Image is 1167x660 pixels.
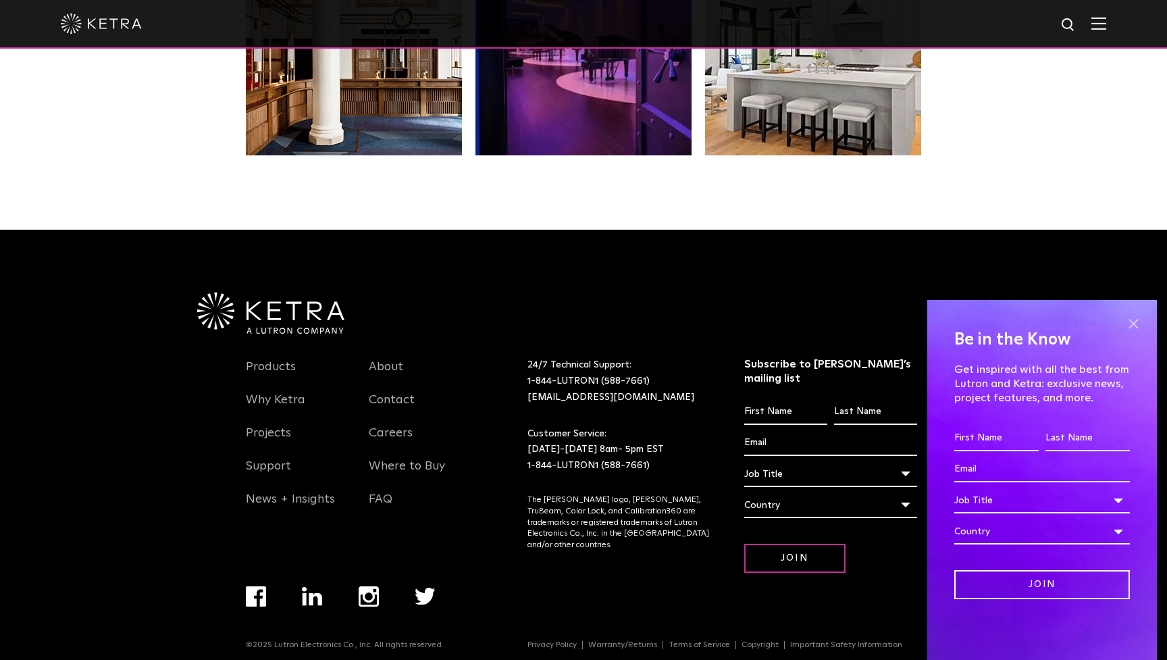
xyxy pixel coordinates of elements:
a: Privacy Policy [522,641,583,649]
div: Navigation Menu [246,357,348,523]
input: Last Name [1045,426,1130,451]
p: Customer Service: [DATE]-[DATE] 8am- 5pm EST [527,426,710,474]
input: Join [744,544,846,573]
img: Ketra-aLutronCo_White_RGB [197,293,344,334]
a: Warranty/Returns [583,641,663,649]
a: 1-844-LUTRON1 (588-7661) [527,376,650,386]
img: instagram [359,586,379,607]
input: Last Name [834,399,917,425]
p: 24/7 Technical Support: [527,357,710,405]
img: facebook [246,586,266,607]
div: Country [744,492,918,518]
p: ©2025 Lutron Electronics Co., Inc. All rights reserved. [246,640,444,650]
img: linkedin [302,587,323,606]
input: Join [954,570,1130,599]
h3: Subscribe to [PERSON_NAME]’s mailing list [744,357,918,386]
a: Copyright [736,641,785,649]
h4: Be in the Know [954,327,1130,353]
a: News + Insights [246,492,335,523]
input: First Name [744,399,827,425]
a: [EMAIL_ADDRESS][DOMAIN_NAME] [527,392,694,402]
a: About [369,359,403,390]
a: Support [246,459,291,490]
a: Contact [369,392,415,424]
div: Navigation Menu [369,357,471,523]
input: Email [744,430,918,456]
a: Products [246,359,296,390]
input: First Name [954,426,1039,451]
div: Job Title [954,488,1130,513]
a: 1-844-LUTRON1 (588-7661) [527,461,650,470]
a: Terms of Service [663,641,736,649]
div: Navigation Menu [246,586,471,640]
a: Important Safety Information [785,641,908,649]
a: Where to Buy [369,459,445,490]
img: twitter [415,588,436,605]
p: Get inspired with all the best from Lutron and Ketra: exclusive news, project features, and more. [954,363,1130,405]
div: Job Title [744,461,918,487]
a: FAQ [369,492,392,523]
div: Country [954,519,1130,544]
div: Navigation Menu [527,640,921,650]
p: The [PERSON_NAME] logo, [PERSON_NAME], TruBeam, Color Lock, and Calibration360 are trademarks or ... [527,494,710,551]
img: search icon [1060,17,1077,34]
img: ketra-logo-2019-white [61,14,142,34]
input: Email [954,457,1130,482]
a: Careers [369,426,413,457]
img: Hamburger%20Nav.svg [1091,17,1106,30]
a: Why Ketra [246,392,305,424]
a: Projects [246,426,291,457]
